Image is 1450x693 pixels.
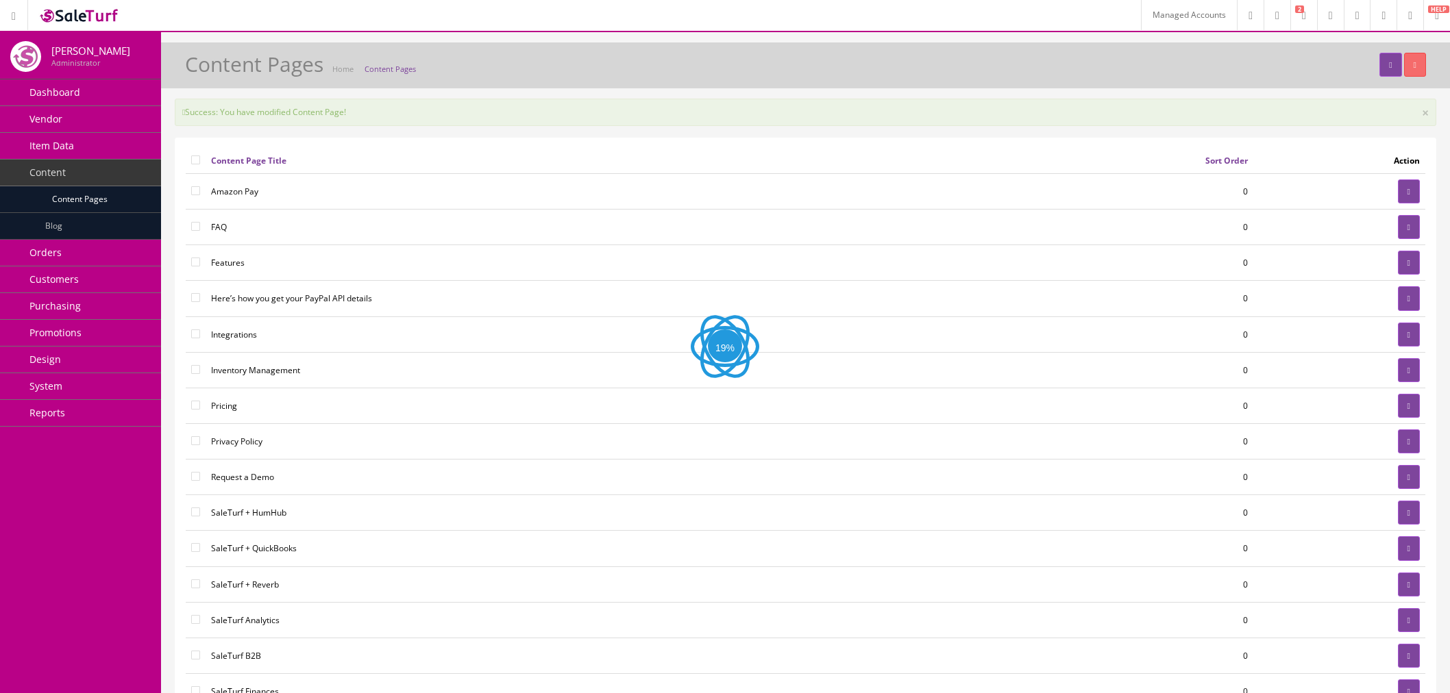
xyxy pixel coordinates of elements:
[29,86,80,99] span: Dashboard
[1005,638,1254,673] td: 0
[29,353,61,366] span: Design
[1005,352,1254,388] td: 0
[1005,495,1254,531] td: 0
[1253,149,1425,174] td: Action
[1422,106,1429,118] button: ×
[38,6,121,25] img: SaleTurf
[206,316,1005,352] td: Integrations
[1005,423,1254,459] td: 0
[1005,281,1254,316] td: 0
[1005,566,1254,602] td: 0
[51,58,100,68] small: Administrator
[1428,5,1449,13] span: HELP
[1005,245,1254,281] td: 0
[29,326,82,339] span: Promotions
[206,531,1005,566] td: SaleTurf + QuickBooks
[206,388,1005,423] td: Pricing
[45,220,62,231] span: Blog
[29,299,81,312] span: Purchasing
[1005,316,1254,352] td: 0
[185,53,323,75] h1: Content Pages
[29,139,74,152] span: Item Data
[206,174,1005,210] td: Amazon Pay
[365,64,416,74] a: Content Pages
[206,281,1005,316] td: Here’s how you get your PayPal API details
[1005,602,1254,638] td: 0
[1005,388,1254,423] td: 0
[206,495,1005,531] td: SaleTurf + HumHub
[29,166,66,179] span: Content
[206,423,1005,459] td: Privacy Policy
[206,459,1005,495] td: Request a Demo
[206,566,1005,602] td: SaleTurf + Reverb
[52,193,108,205] span: Content Pages
[29,112,62,125] span: Vendor
[1005,459,1254,495] td: 0
[1005,531,1254,566] td: 0
[51,45,130,57] h4: [PERSON_NAME]
[29,379,62,392] span: System
[332,64,354,74] a: Home
[211,155,293,166] a: Content Page Title
[1205,155,1248,166] a: Sort Order
[1005,210,1254,245] td: 0
[206,210,1005,245] td: FAQ
[29,273,79,286] span: Customers
[206,638,1005,673] td: SaleTurf B2B
[29,246,62,259] span: Orders
[175,99,1436,126] div: Success: You have modified Content Page!
[29,406,65,419] span: Reports
[1295,5,1304,13] span: 2
[206,602,1005,638] td: SaleTurf Analytics
[10,41,41,72] img: joshlucio05
[1005,174,1254,210] td: 0
[206,245,1005,281] td: Features
[206,352,1005,388] td: Inventory Management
